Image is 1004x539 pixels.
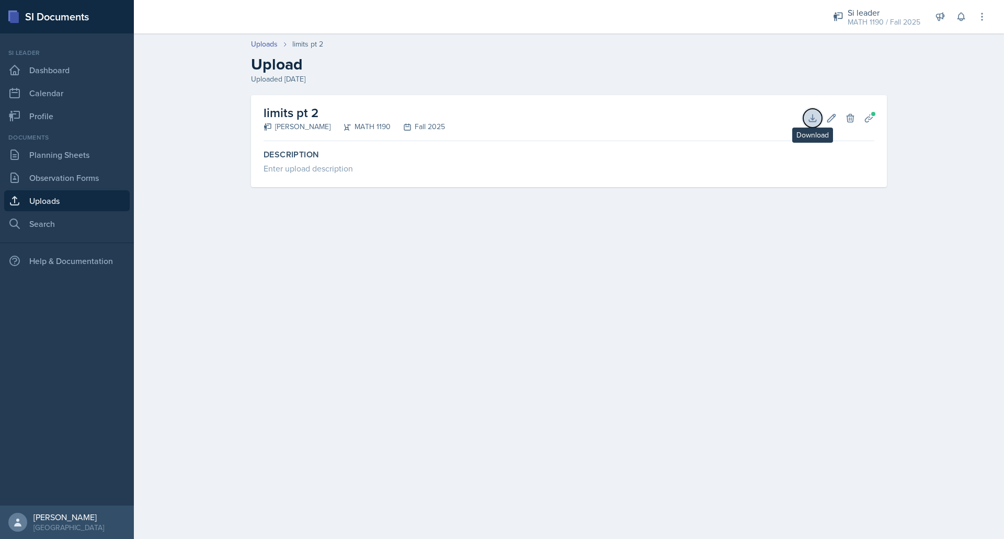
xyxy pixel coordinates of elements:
[330,121,391,132] div: MATH 1190
[264,150,874,160] label: Description
[4,250,130,271] div: Help & Documentation
[264,121,330,132] div: [PERSON_NAME]
[4,133,130,142] div: Documents
[33,512,104,522] div: [PERSON_NAME]
[264,104,445,122] h2: limits pt 2
[251,74,887,85] div: Uploaded [DATE]
[4,190,130,211] a: Uploads
[848,6,920,19] div: Si leader
[251,39,278,50] a: Uploads
[4,48,130,58] div: Si leader
[848,17,920,28] div: MATH 1190 / Fall 2025
[4,106,130,127] a: Profile
[251,55,887,74] h2: Upload
[4,213,130,234] a: Search
[391,121,445,132] div: Fall 2025
[33,522,104,533] div: [GEOGRAPHIC_DATA]
[4,83,130,104] a: Calendar
[4,60,130,81] a: Dashboard
[292,39,323,50] div: limits pt 2
[264,162,874,175] div: Enter upload description
[803,109,822,128] button: Download
[4,144,130,165] a: Planning Sheets
[4,167,130,188] a: Observation Forms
